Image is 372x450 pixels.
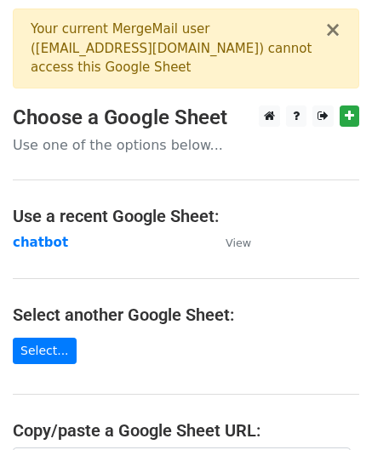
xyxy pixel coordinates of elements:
[13,338,77,364] a: Select...
[13,305,359,325] h4: Select another Google Sheet:
[13,136,359,154] p: Use one of the options below...
[13,420,359,441] h4: Copy/paste a Google Sheet URL:
[31,20,324,77] div: Your current MergeMail user ( [EMAIL_ADDRESS][DOMAIN_NAME] ) cannot access this Google Sheet
[13,105,359,130] h3: Choose a Google Sheet
[13,206,359,226] h4: Use a recent Google Sheet:
[13,235,68,250] a: chatbot
[324,20,341,40] button: ×
[209,235,251,250] a: View
[226,236,251,249] small: View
